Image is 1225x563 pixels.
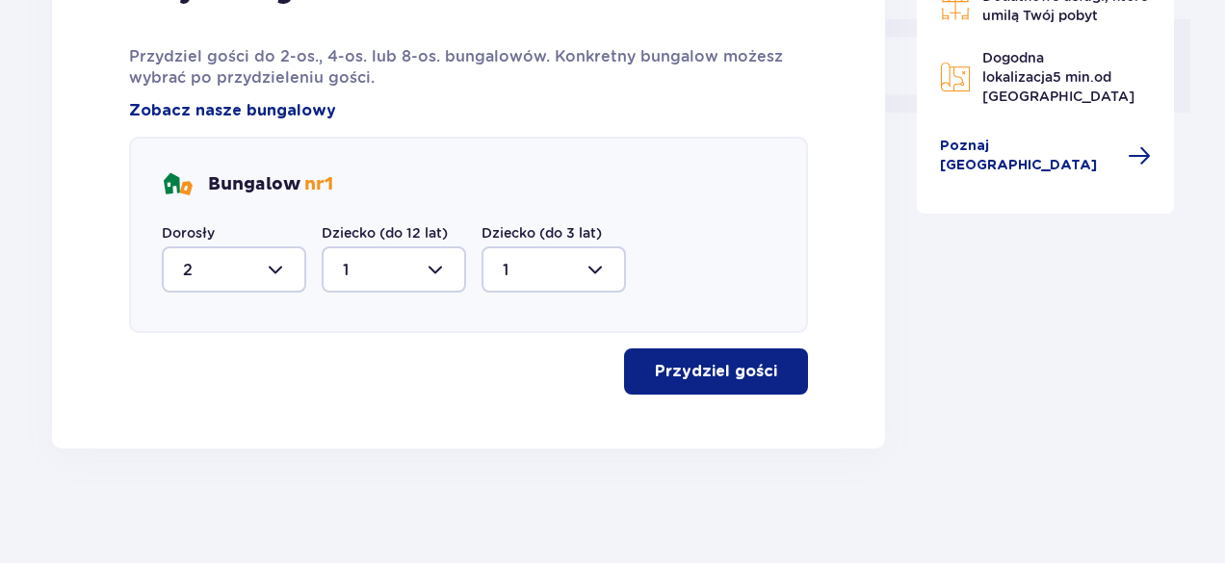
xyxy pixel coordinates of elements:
span: Poznaj [GEOGRAPHIC_DATA] [940,137,1117,175]
span: Dogodna lokalizacja od [GEOGRAPHIC_DATA] [982,50,1134,104]
label: Dorosły [162,223,215,243]
img: Map Icon [940,62,971,92]
a: Poznaj [GEOGRAPHIC_DATA] [940,137,1152,175]
span: nr 1 [304,173,333,195]
a: Zobacz nasze bungalowy [129,100,336,121]
p: Bungalow [208,173,333,196]
p: Przydziel gości [655,361,777,382]
button: Przydziel gości [624,348,808,395]
span: 5 min. [1053,69,1094,85]
p: Przydziel gości do 2-os., 4-os. lub 8-os. bungalowów. Konkretny bungalow możesz wybrać po przydzi... [129,46,808,89]
label: Dziecko (do 3 lat) [482,223,602,243]
img: bungalows Icon [162,169,193,200]
label: Dziecko (do 12 lat) [322,223,448,243]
